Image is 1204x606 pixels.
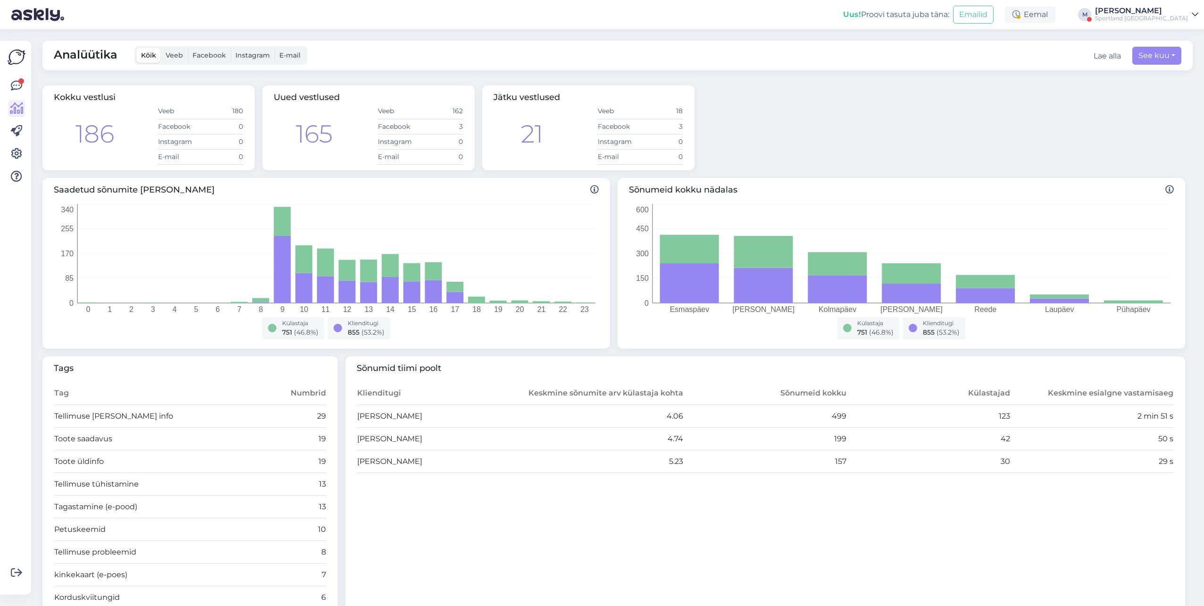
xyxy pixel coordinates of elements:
tspan: 15 [408,305,416,313]
tspan: 16 [429,305,438,313]
span: Uued vestlused [274,92,340,102]
tspan: 17 [451,305,460,313]
tspan: 8 [259,305,263,313]
div: Klienditugi [348,319,385,328]
td: 3 [420,119,463,134]
td: 0 [201,119,243,134]
div: [PERSON_NAME] [1095,7,1188,15]
th: Keskmine sõnumite arv külastaja kohta [520,382,684,405]
td: 19 [258,428,326,450]
td: 157 [684,450,847,473]
div: Klienditugi [923,319,960,328]
span: Sõnumeid kokku nädalas [629,184,1174,196]
span: Sõnumid tiimi poolt [357,362,1174,375]
td: [PERSON_NAME] [357,450,520,473]
span: 751 [282,328,292,337]
td: Tellimuse [PERSON_NAME] info [54,405,258,428]
div: M [1078,8,1091,21]
td: 0 [201,134,243,149]
td: 42 [847,428,1011,450]
td: Veeb [158,104,201,119]
td: 199 [684,428,847,450]
td: Tellimuse tühistamine [54,473,258,496]
td: Instagram [597,134,640,149]
td: Petuskeemid [54,518,258,541]
td: kinkekaart (e-poes) [54,564,258,586]
tspan: 19 [494,305,502,313]
tspan: 13 [365,305,373,313]
td: 30 [847,450,1011,473]
span: Facebook [192,51,226,59]
tspan: 85 [65,274,74,282]
tspan: 340 [61,205,74,213]
div: 21 [521,116,543,152]
span: Saadetud sõnumite [PERSON_NAME] [54,184,599,196]
span: 855 [348,328,360,337]
span: Instagram [235,51,270,59]
td: Facebook [377,119,420,134]
div: 186 [75,116,114,152]
tspan: [PERSON_NAME] [732,305,794,314]
th: Keskmine esialgne vastamisaeg [1011,382,1174,405]
tspan: 1 [108,305,112,313]
tspan: 450 [636,225,649,233]
td: 13 [258,496,326,518]
b: Uus! [843,10,861,19]
td: 0 [640,134,683,149]
div: Külastaja [857,319,894,328]
button: See kuu [1132,47,1181,65]
span: 751 [857,328,867,337]
td: Instagram [158,134,201,149]
td: E-mail [158,149,201,164]
span: Jätku vestlused [493,92,560,102]
td: 13 [258,473,326,496]
td: 50 s [1011,428,1174,450]
span: E-mail [279,51,301,59]
div: Külastaja [282,319,318,328]
tspan: 0 [69,299,74,307]
td: 29 s [1011,450,1174,473]
td: 162 [420,104,463,119]
div: Proovi tasuta juba täna: [843,9,949,20]
tspan: 12 [343,305,351,313]
td: 4.74 [520,428,684,450]
tspan: 5 [194,305,198,313]
tspan: 11 [321,305,330,313]
td: 7 [258,564,326,586]
td: 2 min 51 s [1011,405,1174,428]
td: 5.23 [520,450,684,473]
td: 0 [640,149,683,164]
tspan: 600 [636,205,649,213]
td: 0 [420,149,463,164]
td: E-mail [597,149,640,164]
td: 29 [258,405,326,428]
td: 8 [258,541,326,564]
td: E-mail [377,149,420,164]
td: 4.06 [520,405,684,428]
span: 855 [923,328,935,337]
span: Kokku vestlusi [54,92,116,102]
tspan: Laupäev [1045,305,1074,313]
tspan: 170 [61,249,74,257]
td: Toote saadavus [54,428,258,450]
tspan: 3 [151,305,155,313]
tspan: 255 [61,225,74,233]
span: Kõik [141,51,156,59]
td: Facebook [597,119,640,134]
span: Analüütika [54,46,117,65]
tspan: Kolmapäev [819,305,856,313]
tspan: 21 [537,305,546,313]
div: Eemal [1005,6,1055,23]
tspan: 2 [129,305,134,313]
a: [PERSON_NAME]Sportland [GEOGRAPHIC_DATA] [1095,7,1198,22]
td: 0 [420,134,463,149]
td: Tellimuse probleemid [54,541,258,564]
td: Toote üldinfo [54,450,258,473]
tspan: Pühapäev [1117,305,1151,313]
th: Külastajad [847,382,1011,405]
tspan: Esmaspäev [670,305,710,313]
td: 499 [684,405,847,428]
td: 18 [640,104,683,119]
button: Lae alla [1094,50,1121,62]
tspan: 0 [644,299,649,307]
